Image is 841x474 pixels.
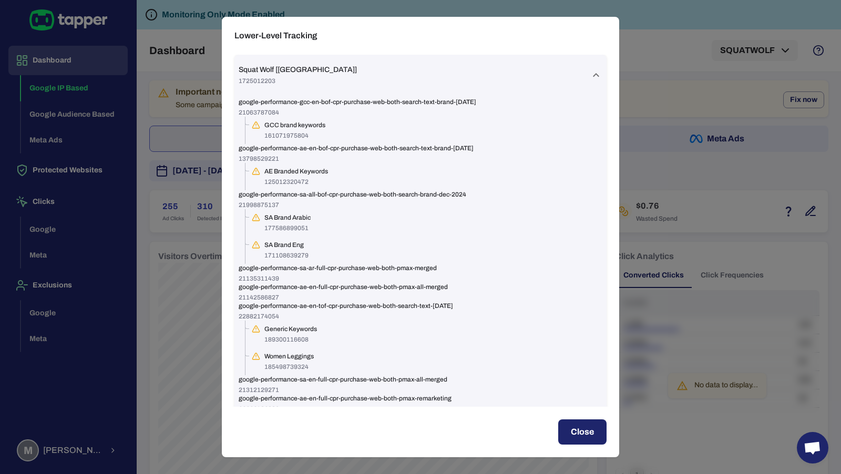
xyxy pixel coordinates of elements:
[264,352,314,360] span: Women Leggings
[234,96,607,455] div: Squat Wolf [[GEOGRAPHIC_DATA]]1725012203
[558,419,607,445] button: Close
[239,154,602,163] span: 13798529221
[239,375,602,384] span: google-performance-sa-en-full-cpr-purchase-web-both-pmax-all-merged
[222,17,619,55] h2: Lower-Level Tracking
[252,241,260,249] svg: {lpurl}?tw_source=google&tw_adid={creative}&tw_campaign={campaignid}&tw_kwdid={targetid}
[239,190,602,199] span: google-performance-sa-all-bof-cpr-purchase-web-both-search-brand-dec-2024
[239,274,602,283] span: 21135311439
[239,144,602,152] span: google-performance-ae-en-bof-cpr-purchase-web-both-search-text-brand-[DATE]
[264,131,325,140] span: 161071975804
[239,302,602,310] span: google-performance-ae-en-tof-cpr-purchase-web-both-search-text-[DATE]
[797,432,828,463] div: Open chat
[239,394,602,403] span: google-performance-ae-en-full-cpr-purchase-web-both-pmax-remarketing
[264,121,325,129] span: GCC brand keywords
[264,325,317,333] span: Generic Keywords
[239,264,602,272] span: google-performance-sa-ar-full-cpr-purchase-web-both-pmax-merged
[252,325,260,333] svg: {lpurl}?tw_source=google&tw_adid={creative}&tw_campaign={campaignid}&tw_kwdid={targetid}
[239,77,357,85] span: 1725012203
[234,55,607,96] div: Squat Wolf [[GEOGRAPHIC_DATA]]1725012203
[239,98,602,106] span: google-performance-gcc-en-bof-cpr-purchase-web-both-search-text-brand-[DATE]
[264,213,311,222] span: SA Brand Arabic
[239,201,602,209] span: 21998875137
[252,213,260,222] svg: {lpurl}?tw_source=google&tw_adid={creative}&tw_campaign={campaignid}&tw_kwdid={targetid}
[264,241,309,249] span: SA Brand Eng
[239,293,602,302] span: 21142586827
[239,405,602,413] span: 22222402009
[264,251,309,260] span: 171108639279
[252,167,260,176] svg: {lpurl}?tw_source=google&tw_adid={creative}&tw_campaign={campaignid}&tw_kwdid={targetid}
[239,283,602,291] span: google-performance-ae-en-full-cpr-purchase-web-both-pmax-all-merged
[239,108,602,117] span: 21063787084
[264,167,328,176] span: AE Branded Keywords
[252,352,260,360] svg: {lpurl}?tw_source=google&tw_adid={creative}&tw_campaign={campaignid}&tw_kwdid={targetid}
[264,335,317,344] span: 189300116608
[239,386,602,394] span: 21312129271
[264,178,328,186] span: 125012320472
[239,312,602,321] span: 22882174054
[239,65,357,75] span: Squat Wolf [[GEOGRAPHIC_DATA]]
[264,363,314,371] span: 185498739324
[264,224,311,232] span: 177586899051
[252,121,260,129] svg: {lpurl}?tw_source=google&tw_adid={creative}&tw_campaign={campaignid}&tw_kwdid={targetid}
